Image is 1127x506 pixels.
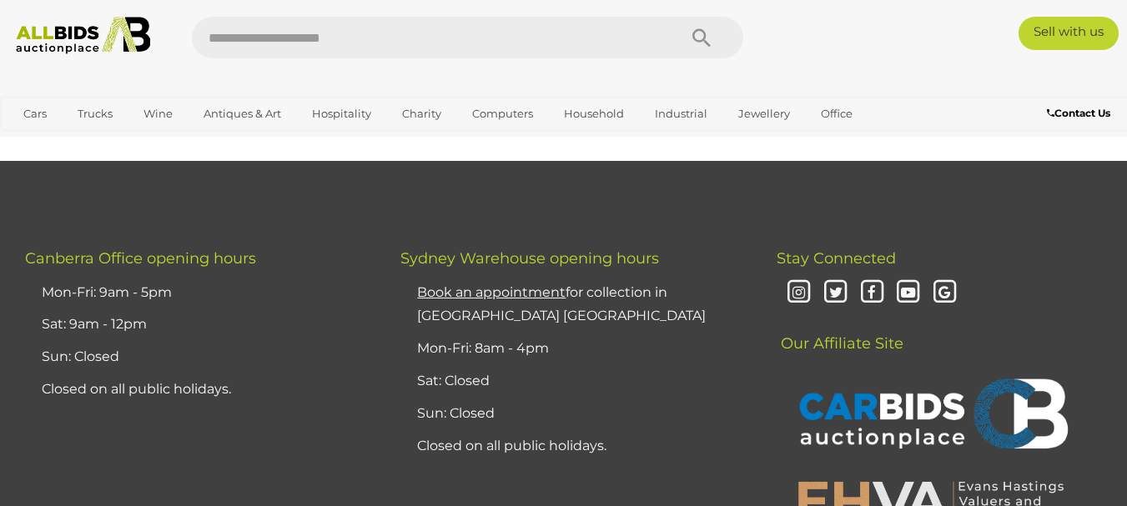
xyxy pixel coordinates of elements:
span: Canberra Office opening hours [25,249,256,268]
a: Office [810,100,863,128]
span: Sydney Warehouse opening hours [400,249,659,268]
img: CARBIDS Auctionplace [789,361,1073,471]
img: Allbids.com.au [8,17,158,54]
a: Hospitality [301,100,382,128]
a: Book an appointmentfor collection in [GEOGRAPHIC_DATA] [GEOGRAPHIC_DATA] [417,284,706,324]
i: Youtube [894,278,923,308]
i: Instagram [785,278,814,308]
i: Twitter [821,278,850,308]
a: Sell with us [1019,17,1119,50]
a: Cars [13,100,58,128]
a: Jewellery [727,100,801,128]
span: Our Affiliate Site [777,309,903,353]
li: Mon-Fri: 9am - 5pm [38,277,359,309]
a: Household [553,100,635,128]
li: Closed on all public holidays. [38,373,359,406]
li: Sat: Closed [413,365,734,398]
a: Trucks [67,100,123,128]
i: Google [930,278,959,308]
a: Antiques & Art [193,100,292,128]
a: Wine [133,100,184,128]
i: Facebook [858,278,887,308]
a: Charity [391,100,452,128]
a: Industrial [644,100,718,128]
button: Search [660,17,743,58]
li: Sun: Closed [38,341,359,373]
a: [GEOGRAPHIC_DATA] [78,128,218,155]
a: Computers [461,100,544,128]
span: Stay Connected [777,249,896,268]
u: Book an appointment [417,284,566,300]
b: Contact Us [1047,107,1110,119]
a: Sports [13,128,68,155]
li: Sun: Closed [413,398,734,430]
li: Closed on all public holidays. [413,430,734,463]
li: Mon-Fri: 8am - 4pm [413,333,734,365]
a: Contact Us [1047,104,1114,123]
li: Sat: 9am - 12pm [38,308,359,341]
